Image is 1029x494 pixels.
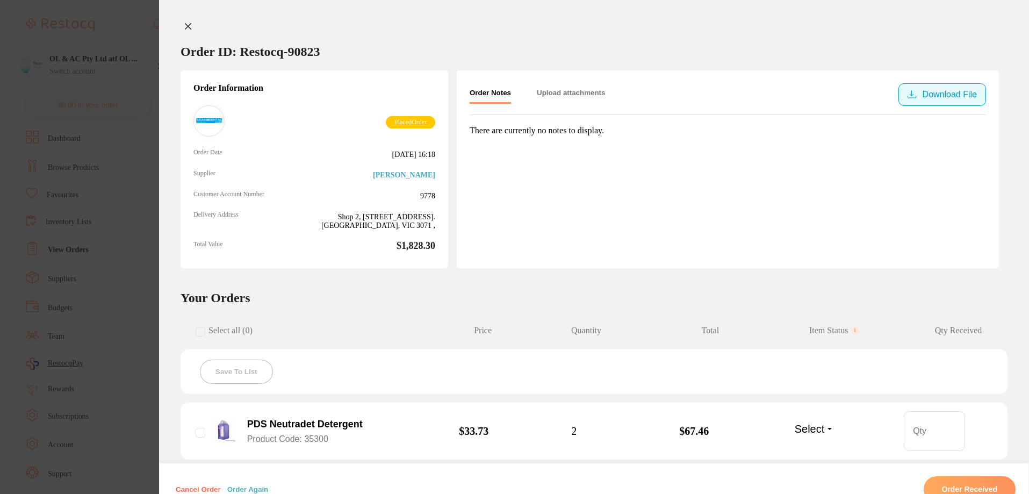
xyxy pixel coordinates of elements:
span: Total [648,325,772,335]
span: Total Value [193,240,310,255]
b: $67.46 [634,425,754,438]
span: Shop 2, [STREET_ADDRESS]. [GEOGRAPHIC_DATA], VIC 3071 , [319,211,435,232]
strong: Order Information [193,83,435,97]
img: PDS Neutradet Detergent [211,418,236,442]
b: $1,828.30 [319,240,435,255]
span: [DATE] 16:18 [319,148,435,161]
h2: Your Orders [181,290,1008,306]
span: Quantity [524,325,649,335]
span: 9778 [319,190,435,203]
span: Supplier [193,169,310,182]
span: Placed Order [386,116,435,128]
button: Order Notes [470,83,511,104]
button: Select [791,423,838,436]
button: PDS Neutradet Detergent Product Code: 35300 [244,418,376,445]
span: Select [795,423,825,435]
button: Upload attachments [537,83,605,102]
button: Order Again [224,485,272,494]
input: Qty [904,411,965,451]
span: 2 [571,425,577,438]
b: PDS Neutradet Detergent [247,419,363,430]
button: Save To List [200,360,273,384]
span: Product Code: 35300 [247,434,328,444]
span: Qty Received [896,325,1020,335]
span: Item Status [772,325,896,335]
h2: Order ID: Restocq- 90823 [181,44,320,60]
img: Adam Dental [196,108,222,134]
span: Delivery Address [193,211,310,232]
a: [PERSON_NAME] [373,171,435,180]
div: There are currently no notes to display. [470,126,986,135]
span: Customer Account Number [193,190,310,203]
span: Select all ( 0 ) [203,325,253,335]
span: Order Date [193,148,310,161]
button: Download File [898,83,986,106]
b: $33.73 [459,425,488,437]
button: Cancel Order [172,485,224,494]
span: Price [442,325,524,335]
